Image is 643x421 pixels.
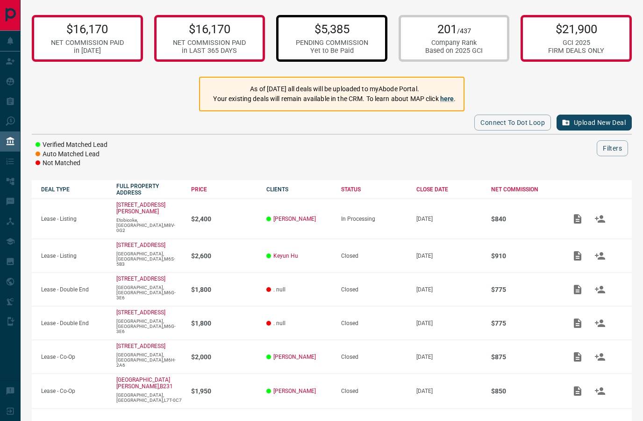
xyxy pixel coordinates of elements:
[589,252,611,259] span: Match Clients
[341,186,407,193] div: STATUS
[416,354,482,360] p: [DATE]
[440,95,454,102] a: here
[191,186,257,193] div: PRICE
[191,319,257,327] p: $1,800
[116,276,165,282] a: [STREET_ADDRESS]
[36,159,107,168] li: Not Matched
[116,218,182,233] p: Etobicoke,[GEOGRAPHIC_DATA],M8V-0G2
[566,387,589,394] span: Add / View Documents
[548,22,604,36] p: $21,900
[457,27,471,35] span: /437
[589,215,611,222] span: Match Clients
[491,252,557,260] p: $910
[491,215,557,223] p: $840
[273,354,316,360] a: [PERSON_NAME]
[296,39,368,47] div: PENDING COMMISSION
[36,140,107,150] li: Verified Matched Lead
[589,286,611,292] span: Match Clients
[566,215,589,222] span: Add / View Documents
[341,388,407,394] div: Closed
[425,22,483,36] p: 201
[416,320,482,327] p: [DATE]
[296,47,368,55] div: Yet to Be Paid
[273,253,298,259] a: Keyun Hu
[51,22,124,36] p: $16,170
[416,286,482,293] p: [DATE]
[116,392,182,403] p: [GEOGRAPHIC_DATA],[GEOGRAPHIC_DATA],L7T-0C7
[416,216,482,222] p: [DATE]
[191,353,257,361] p: $2,000
[41,354,107,360] p: Lease - Co-Op
[425,47,483,55] div: Based on 2025 GCI
[266,286,332,293] p: . null
[41,216,107,222] p: Lease - Listing
[273,216,316,222] a: [PERSON_NAME]
[491,353,557,361] p: $875
[416,388,482,394] p: [DATE]
[416,186,482,193] div: CLOSE DATE
[116,251,182,267] p: [GEOGRAPHIC_DATA],[GEOGRAPHIC_DATA],M6S-5B3
[416,253,482,259] p: [DATE]
[116,202,165,215] a: [STREET_ADDRESS][PERSON_NAME]
[41,388,107,394] p: Lease - Co-Op
[566,252,589,259] span: Add / View Documents
[191,215,257,223] p: $2,400
[589,353,611,360] span: Match Clients
[36,150,107,159] li: Auto Matched Lead
[173,39,246,47] div: NET COMMISSION PAID
[116,309,165,316] a: [STREET_ADDRESS]
[491,387,557,395] p: $850
[213,84,456,94] p: As of [DATE] all deals will be uploaded to myAbode Portal.
[341,253,407,259] div: Closed
[491,286,557,293] p: $775
[557,115,632,131] button: Upload New Deal
[597,140,628,156] button: Filters
[491,319,557,327] p: $775
[266,186,332,193] div: CLIENTS
[341,320,407,327] div: Closed
[51,39,124,47] div: NET COMMISSION PAID
[266,320,332,327] p: . null
[191,252,257,260] p: $2,600
[116,343,165,349] a: [STREET_ADDRESS]
[341,216,407,222] div: In Processing
[566,319,589,326] span: Add / View Documents
[191,286,257,293] p: $1,800
[191,387,257,395] p: $1,950
[213,94,456,104] p: Your existing deals will remain available in the CRM. To learn about MAP click .
[173,22,246,36] p: $16,170
[41,286,107,293] p: Lease - Double End
[566,353,589,360] span: Add / View Documents
[341,286,407,293] div: Closed
[116,285,182,300] p: [GEOGRAPHIC_DATA],[GEOGRAPHIC_DATA],M6G-3E6
[589,319,611,326] span: Match Clients
[51,47,124,55] div: in [DATE]
[566,286,589,292] span: Add / View Documents
[116,319,182,334] p: [GEOGRAPHIC_DATA],[GEOGRAPHIC_DATA],M6G-3E6
[116,377,173,390] a: [GEOGRAPHIC_DATA][PERSON_NAME],B231
[491,186,557,193] div: NET COMMISSION
[116,242,165,248] a: [STREET_ADDRESS]
[548,39,604,47] div: GCI 2025
[425,39,483,47] div: Company Rank
[474,115,551,131] button: Connect to Dot Loop
[296,22,368,36] p: $5,385
[116,352,182,368] p: [GEOGRAPHIC_DATA],[GEOGRAPHIC_DATA],M6H-2A6
[41,186,107,193] div: DEAL TYPE
[173,47,246,55] div: in LAST 365 DAYS
[116,183,182,196] div: FULL PROPERTY ADDRESS
[273,388,316,394] a: [PERSON_NAME]
[548,47,604,55] div: FIRM DEALS ONLY
[41,253,107,259] p: Lease - Listing
[341,354,407,360] div: Closed
[589,387,611,394] span: Match Clients
[41,320,107,327] p: Lease - Double End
